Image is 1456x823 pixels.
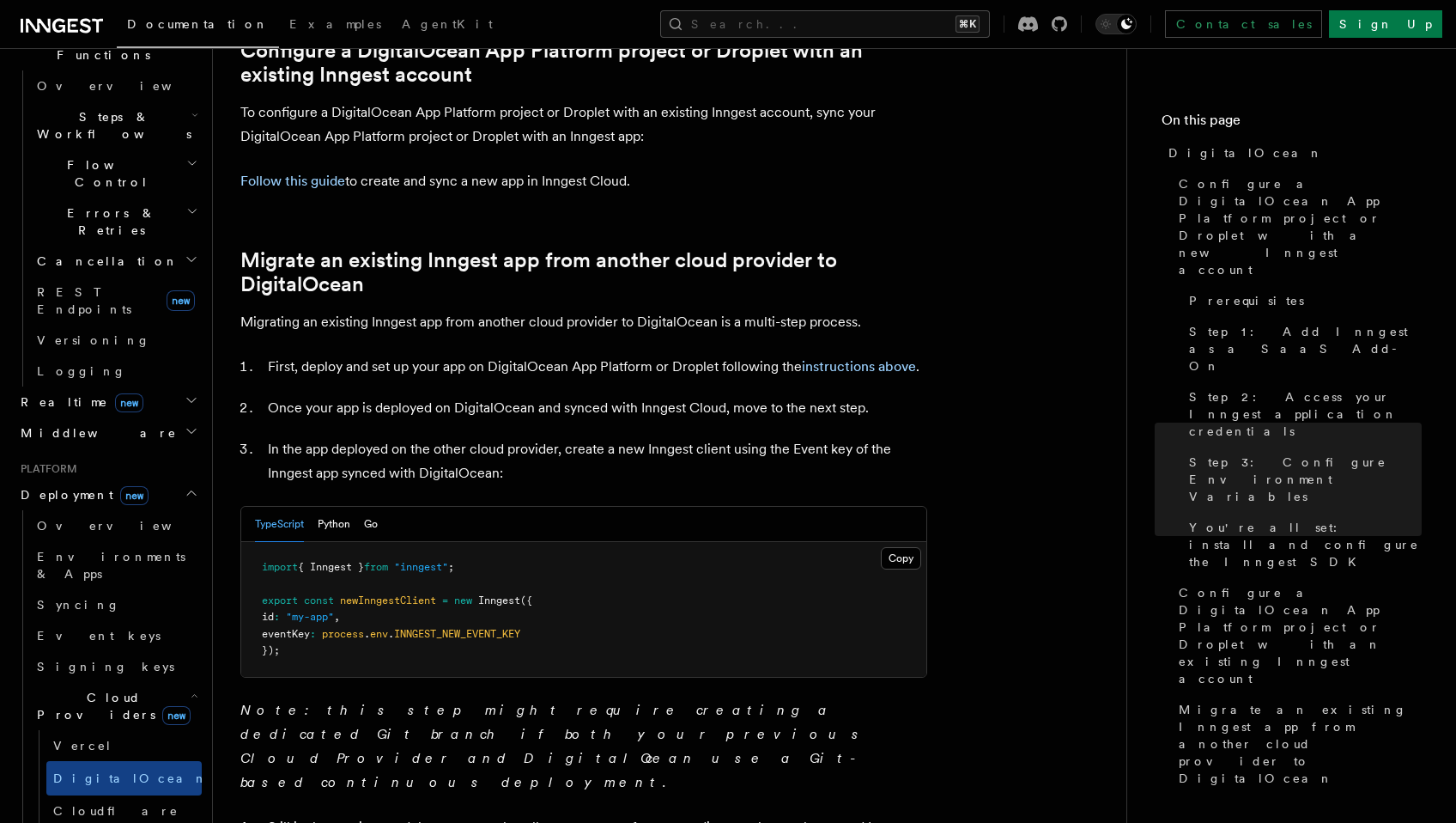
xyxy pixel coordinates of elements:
[1189,388,1422,440] span: Step 2: Access your Inngest application credentials
[1168,144,1323,162] span: DigitalOcean
[442,594,448,607] span: =
[14,486,149,503] span: Deployment
[454,594,472,607] span: new
[46,730,202,761] a: Vercel
[1165,10,1322,38] a: Contact sales
[37,333,150,347] span: Versioning
[53,739,112,753] span: Vercel
[268,396,927,420] p: Once your app is deployed on DigitalOcean and synced with Inngest Cloud, move to the next step.
[14,462,77,476] span: Platform
[14,393,143,411] span: Realtime
[364,561,388,573] span: from
[388,628,394,640] span: .
[298,561,364,573] span: { Inngest }
[1172,168,1422,285] a: Configure a DigitalOcean App Platform project or Droplet with a new Inngest account
[364,507,378,542] button: Go
[37,550,185,581] span: Environments & Apps
[240,173,345,189] a: Follow this guide
[30,325,202,356] a: Versioning
[279,5,391,46] a: Examples
[115,393,143,412] span: new
[322,628,364,640] span: process
[30,198,202,246] button: Errors & Retries
[286,611,334,623] span: "my-app"
[1095,14,1137,34] button: Toggle dark mode
[30,541,202,589] a: Environments & Apps
[402,17,493,31] span: AgentKit
[394,561,448,573] span: "inngest"
[30,246,202,277] button: Cancellation
[240,169,927,193] p: to create and sync a new app in Inngest Cloud.
[255,507,304,542] button: TypeScript
[240,248,927,296] a: Migrate an existing Inngest app from another cloud provider to DigitalOcean
[120,486,149,505] span: new
[262,561,298,573] span: import
[268,355,927,379] p: First, deploy and set up your app on DigitalOcean App Platform or Droplet following the .
[1189,292,1304,309] span: Prerequisites
[262,628,310,640] span: eventKey
[53,771,208,785] span: DigitalOcean
[30,589,202,620] a: Syncing
[881,547,921,570] button: Copy
[30,101,202,149] button: Steps & Workflows
[30,277,202,325] a: REST Endpointsnew
[30,689,191,723] span: Cloud Providers
[274,611,280,623] span: :
[310,628,316,640] span: :
[30,356,202,387] a: Logging
[520,594,532,607] span: ({
[1189,454,1422,505] span: Step 3: Configure Environment Variables
[37,285,131,316] span: REST Endpoints
[1182,447,1422,512] a: Step 3: Configure Environment Variables
[30,204,186,239] span: Errors & Retries
[448,561,454,573] span: ;
[1189,519,1422,570] span: You're all set: install and configure the Inngest SDK
[240,101,927,149] p: To configure a DigitalOcean App Platform project or Droplet with an existing Inngest account, syn...
[46,761,202,796] a: DigitalOcean
[1182,316,1422,381] a: Step 1: Add Inngest as a SaaS Add-On
[14,424,177,442] span: Middleware
[37,364,126,378] span: Logging
[478,594,520,607] span: Inngest
[37,660,174,674] span: Signing keys
[37,79,214,93] span: Overview
[1172,577,1422,694] a: Configure a DigitalOcean App Platform project or Droplet with an existing Inngest account
[1162,137,1422,168] a: DigitalOcean
[30,253,179,270] span: Cancellation
[289,17,381,31] span: Examples
[1179,584,1422,687] span: Configure a DigitalOcean App Platform project or Droplet with an existing Inngest account
[30,70,202,101] a: Overview
[240,39,927,87] a: Configure a DigitalOcean App Platform project or Droplet with an existing Inngest account
[1179,701,1422,787] span: Migrate an existing Inngest app from another cloud provider to DigitalOcean
[262,644,280,656] span: });
[240,310,927,334] p: Migrating an existing Inngest app from another cloud provider to DigitalOcean is a multi-step pro...
[30,149,202,198] button: Flow Control
[1182,381,1422,447] a: Step 2: Access your Inngest application credentials
[334,611,340,623] span: ,
[1329,10,1442,38] a: Sign Up
[340,594,436,607] span: newInngestClient
[14,70,202,387] div: Inngest Functions
[162,706,191,725] span: new
[268,437,927,485] p: In the app deployed on the other cloud provider, create a new Inngest client using the Event key ...
[167,290,195,311] span: new
[30,682,202,730] button: Cloud Providersnew
[14,418,202,448] button: Middleware
[117,5,279,48] a: Documentation
[37,598,120,612] span: Syncing
[30,651,202,682] a: Signing keys
[318,507,350,542] button: Python
[1182,285,1422,316] a: Prerequisites
[1162,110,1422,137] h4: On this page
[14,387,202,418] button: Realtimenew
[391,5,503,46] a: AgentKit
[262,594,298,607] span: export
[37,629,161,643] span: Event keys
[370,628,388,640] span: env
[1182,512,1422,577] a: You're all set: install and configure the Inngest SDK
[262,611,274,623] span: id
[1179,175,1422,278] span: Configure a DigitalOcean App Platform project or Droplet with a new Inngest account
[802,358,916,375] a: instructions above
[30,620,202,651] a: Event keys
[660,10,990,38] button: Search...⌘K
